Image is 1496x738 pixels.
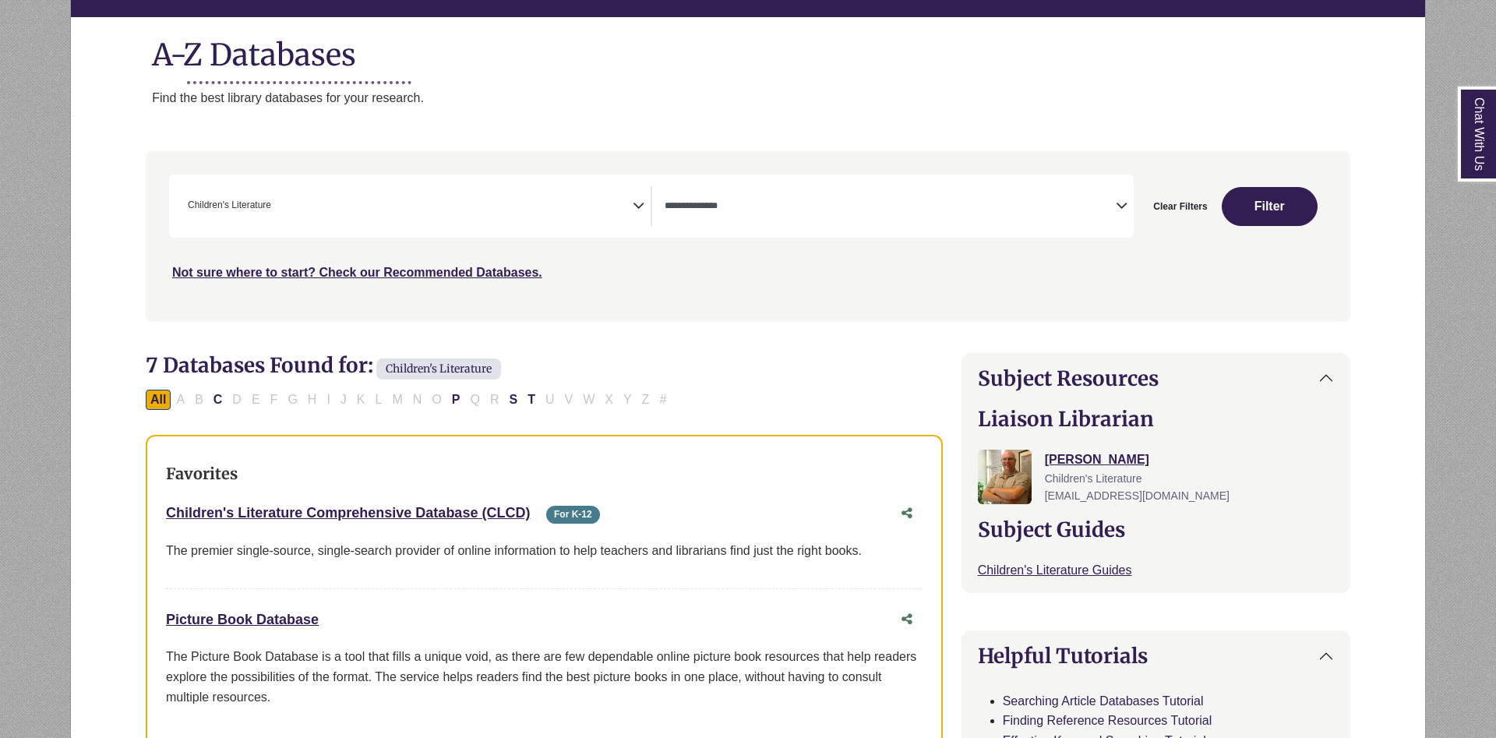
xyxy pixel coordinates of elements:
a: [PERSON_NAME] [1045,453,1149,466]
a: Picture Book Database [166,612,319,627]
textarea: Search [665,201,1116,214]
button: Clear Filters [1143,187,1217,226]
h2: Liaison Librarian [978,407,1334,431]
img: Nathan Farley [978,450,1032,504]
span: [EMAIL_ADDRESS][DOMAIN_NAME] [1045,489,1230,502]
button: Filter Results P [447,390,465,410]
a: Not sure where to start? Check our Recommended Databases. [172,266,542,279]
a: Finding Reference Resources Tutorial [1003,714,1212,727]
textarea: Search [274,201,281,214]
nav: Search filters [146,151,1350,321]
button: Share this database [891,499,923,528]
span: For K-12 [546,506,600,524]
p: Find the best library databases for your research. [152,88,1425,108]
h2: Subject Guides [978,517,1334,542]
a: Children's Literature Comprehensive Database (CLCD) [166,505,530,521]
a: Searching Article Databases Tutorial [1003,694,1204,708]
span: Children's Literature [376,358,501,380]
button: Helpful Tutorials [962,631,1350,680]
button: Subject Resources [962,354,1350,403]
h1: A-Z Databases [71,25,1425,72]
button: Filter Results C [209,390,228,410]
button: Share this database [891,605,923,634]
span: 7 Databases Found for: [146,352,373,378]
span: Children's Literature [188,198,271,213]
div: Alpha-list to filter by first letter of database name [146,392,672,405]
a: Children's Literature Guides [978,563,1132,577]
button: Filter Results T [523,390,540,410]
h3: Favorites [166,464,923,483]
button: Filter Results S [504,390,522,410]
button: All [146,390,171,410]
li: Children's Literature [182,198,271,213]
span: Children's Literature [1045,472,1142,485]
p: The premier single-source, single-search provider of online information to help teachers and libr... [166,541,923,561]
button: Submit for Search Results [1222,187,1318,226]
p: The Picture Book Database is a tool that fills a unique void, as there are few dependable online ... [166,647,923,707]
